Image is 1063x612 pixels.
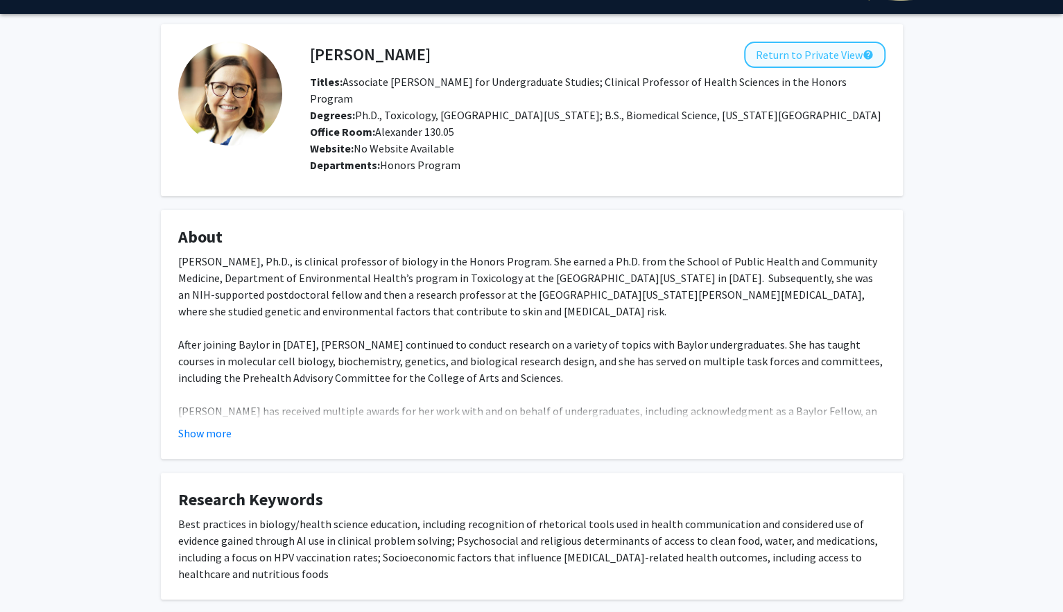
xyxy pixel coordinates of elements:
[178,516,885,582] div: Best practices in biology/health science education, including recognition of rhetorical tools use...
[310,158,380,172] b: Departments:
[310,141,354,155] b: Website:
[178,425,232,441] button: Show more
[10,550,59,602] iframe: Chat
[310,125,454,139] span: Alexander 130.05
[310,125,375,139] b: Office Room:
[744,42,885,68] button: Return to Private View
[178,253,885,469] div: [PERSON_NAME], Ph.D., is clinical professor of biology in the Honors Program. She earned a Ph.D. ...
[863,46,874,63] mat-icon: help
[310,42,431,67] h4: [PERSON_NAME]
[310,75,847,105] span: Associate [PERSON_NAME] for Undergraduate Studies; Clinical Professor of Health Sciences in the H...
[310,108,355,122] b: Degrees:
[380,158,460,172] span: Honors Program
[178,42,282,146] img: Profile Picture
[310,75,343,89] b: Titles:
[310,141,454,155] span: No Website Available
[310,108,881,122] span: Ph.D., Toxicology, [GEOGRAPHIC_DATA][US_STATE]; B.S., Biomedical Science, [US_STATE][GEOGRAPHIC_D...
[178,490,885,510] h4: Research Keywords
[178,227,885,247] h4: About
